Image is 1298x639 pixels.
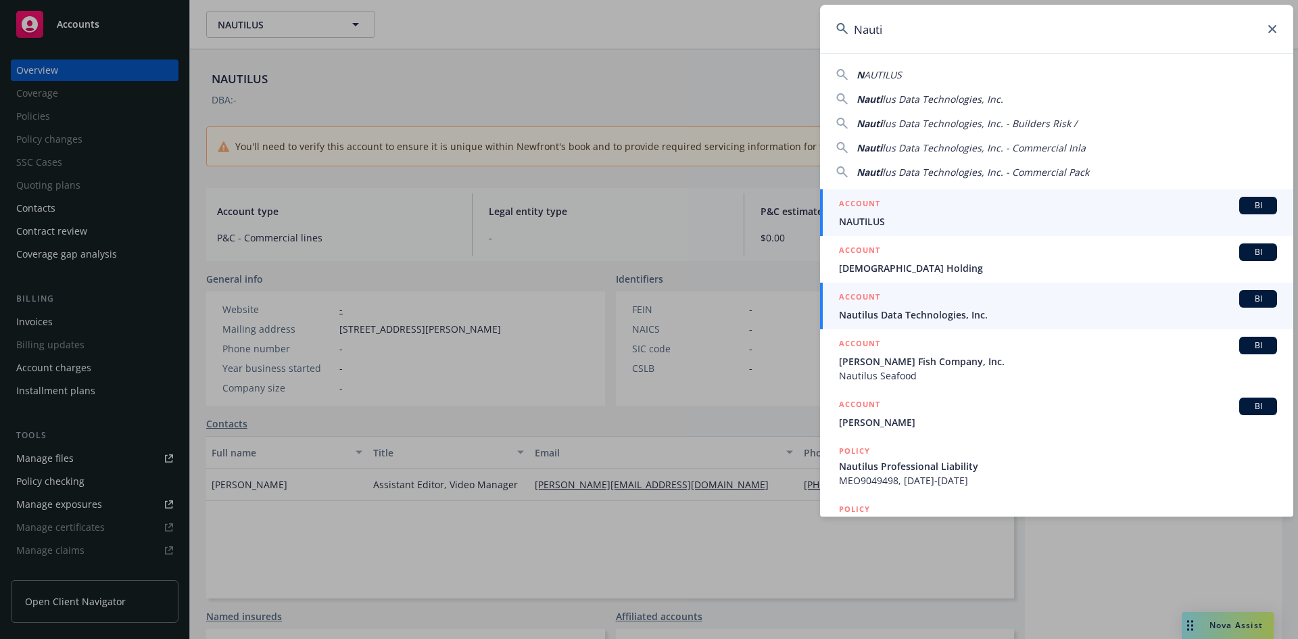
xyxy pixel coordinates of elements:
[839,261,1277,275] span: [DEMOGRAPHIC_DATA] Holding
[820,189,1293,236] a: ACCOUNTBINAUTILUS
[839,354,1277,369] span: [PERSON_NAME] Fish Company, Inc.
[839,398,880,414] h5: ACCOUNT
[839,214,1277,229] span: NAUTILUS
[839,473,1277,488] span: MEO9049498, [DATE]-[DATE]
[839,459,1277,473] span: Nautilus Professional Liability
[857,68,864,81] span: N
[820,329,1293,390] a: ACCOUNTBI[PERSON_NAME] Fish Company, Inc.Nautilus Seafood
[820,236,1293,283] a: ACCOUNTBI[DEMOGRAPHIC_DATA] Holding
[882,141,1086,154] span: lus Data Technologies, Inc. - Commercial Inla
[820,495,1293,553] a: POLICY
[1245,400,1272,412] span: BI
[839,415,1277,429] span: [PERSON_NAME]
[864,68,902,81] span: AUTILUS
[839,444,870,458] h5: POLICY
[839,290,880,306] h5: ACCOUNT
[882,93,1003,105] span: lus Data Technologies, Inc.
[857,93,882,105] span: Nauti
[882,166,1089,179] span: lus Data Technologies, Inc. - Commercial Pack
[1245,199,1272,212] span: BI
[839,243,880,260] h5: ACCOUNT
[1245,246,1272,258] span: BI
[839,308,1277,322] span: Nautilus Data Technologies, Inc.
[839,197,880,213] h5: ACCOUNT
[820,390,1293,437] a: ACCOUNTBI[PERSON_NAME]
[839,337,880,353] h5: ACCOUNT
[1245,339,1272,352] span: BI
[820,437,1293,495] a: POLICYNautilus Professional LiabilityMEO9049498, [DATE]-[DATE]
[820,5,1293,53] input: Search...
[1245,293,1272,305] span: BI
[857,141,882,154] span: Nauti
[857,117,882,130] span: Nauti
[839,502,870,516] h5: POLICY
[839,369,1277,383] span: Nautilus Seafood
[820,283,1293,329] a: ACCOUNTBINautilus Data Technologies, Inc.
[882,117,1077,130] span: lus Data Technologies, Inc. - Builders Risk /
[857,166,882,179] span: Nauti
